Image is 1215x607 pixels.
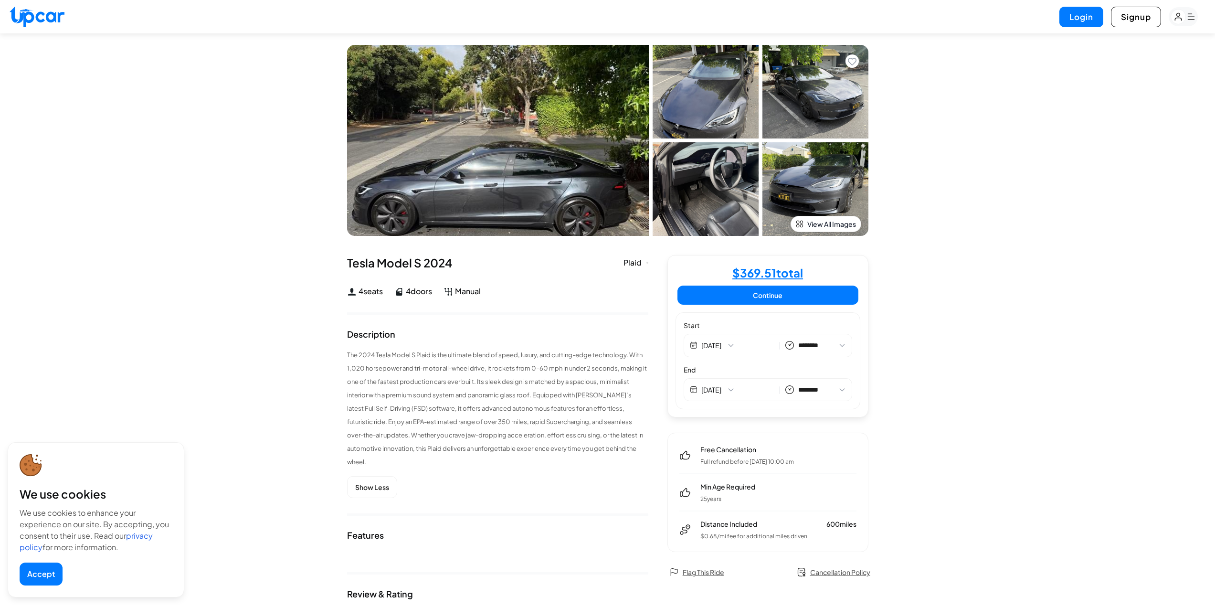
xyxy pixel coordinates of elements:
img: cookie-icon.svg [20,454,42,477]
img: Car Image 3 [653,142,759,236]
p: Full refund before [DATE] 10:00 am [700,458,794,466]
img: distance-included [679,524,691,535]
span: Manual [455,286,481,297]
button: Add to favorites [845,54,859,68]
span: View All Images [807,219,856,229]
img: policy.svg [797,567,806,577]
h4: $ 369.51 total [732,267,803,278]
button: Signup [1111,7,1161,27]
div: We use cookies [20,486,172,501]
button: Continue [677,286,858,305]
span: Flag This Ride [683,567,724,577]
p: $ 0.68 /mi fee for additional miles driven [700,532,856,540]
span: 4 seats [359,286,383,297]
span: 600 miles [826,519,856,529]
img: Car Image 1 [653,45,759,138]
div: Features [347,531,384,540]
div: Description [347,330,395,339]
img: view-all [796,220,803,228]
button: Login [1059,7,1103,27]
img: Car Image 4 [762,142,868,236]
div: Review & Rating [347,590,413,598]
div: Tesla Model S 2024 [347,255,648,270]
button: [DATE] [701,385,774,394]
img: Car Image 2 [762,45,868,138]
label: End [684,365,852,374]
span: Distance Included [700,519,757,529]
span: | [779,384,781,395]
img: Car [347,45,649,236]
button: Show Less [347,476,397,498]
div: We use cookies to enhance your experience on our site. By accepting, you consent to their use. Re... [20,507,172,553]
span: Cancellation Policy [810,567,870,577]
label: Start [684,320,852,330]
span: Free Cancellation [700,445,794,454]
button: Accept [20,563,63,586]
img: free-cancel [679,449,691,461]
div: Plaid [623,257,648,268]
p: The 2024 Tesla Model S Plaid is the ultimate blend of speed, luxury, and cutting-edge technology.... [347,348,648,469]
img: min-age [679,487,691,498]
button: View All Images [791,216,861,232]
p: 25 years [700,495,755,503]
span: 4 doors [406,286,432,297]
button: [DATE] [701,341,774,350]
img: flag.svg [669,567,679,577]
img: Upcar Logo [10,6,64,27]
span: | [779,340,781,351]
span: Min Age Required [700,482,755,491]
